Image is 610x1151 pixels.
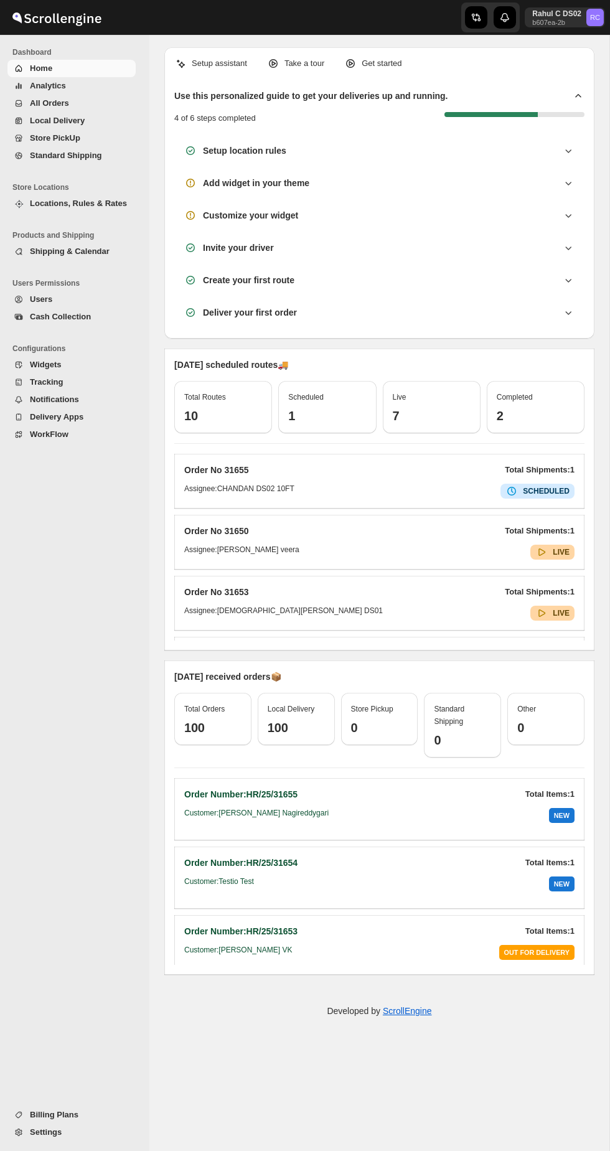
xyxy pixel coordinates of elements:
[184,408,262,423] h3: 10
[505,525,575,537] p: Total Shipments: 1
[12,278,141,288] span: Users Permissions
[30,63,52,73] span: Home
[532,19,581,26] p: b607ea-2b
[203,177,309,189] h3: Add widget in your theme
[30,1110,78,1119] span: Billing Plans
[203,144,286,157] h3: Setup location rules
[393,393,406,402] span: Live
[525,857,575,869] p: Total Items: 1
[7,291,136,308] button: Users
[351,720,408,735] h3: 0
[586,9,604,26] span: Rahul C DS02
[10,2,103,33] img: ScrollEngine
[497,393,533,402] span: Completed
[30,430,68,439] span: WorkFlow
[7,391,136,408] button: Notifications
[174,670,584,683] p: [DATE] received orders 📦
[525,788,575,801] p: Total Items: 1
[517,705,536,713] span: Other
[7,195,136,212] button: Locations, Rules & Rates
[7,426,136,443] button: WorkFlow
[268,720,325,735] h3: 100
[184,464,249,476] h2: Order No 31655
[12,344,141,354] span: Configurations
[192,57,247,70] p: Setup assistant
[184,545,299,560] h6: Assignee: [PERSON_NAME] veera
[7,1106,136,1124] button: Billing Plans
[174,112,256,124] p: 4 of 6 steps completed
[30,116,85,125] span: Local Delivery
[184,484,294,499] h6: Assignee: CHANDAN DS02 10FT
[362,57,401,70] p: Get started
[30,312,91,321] span: Cash Collection
[7,95,136,112] button: All Orders
[549,876,575,891] div: NEW
[184,788,298,801] h2: Order Number: HR/25/31655
[7,308,136,326] button: Cash Collection
[203,242,274,254] h3: Invite your driver
[30,133,80,143] span: Store PickUp
[12,182,141,192] span: Store Locations
[30,360,61,369] span: Widgets
[327,1005,431,1017] p: Developed by
[184,586,249,598] h2: Order No 31653
[505,464,575,476] p: Total Shipments: 1
[30,199,127,208] span: Locations, Rules & Rates
[393,408,471,423] h3: 7
[184,525,249,537] h2: Order No 31650
[184,925,298,937] h2: Order Number: HR/25/31653
[532,9,581,19] p: Rahul C DS02
[288,408,366,423] h3: 1
[184,393,226,402] span: Total Routes
[351,705,393,713] span: Store Pickup
[30,377,63,387] span: Tracking
[288,393,324,402] span: Scheduled
[184,705,225,713] span: Total Orders
[7,77,136,95] button: Analytics
[174,359,584,371] p: [DATE] scheduled routes 🚚
[517,720,575,735] h3: 0
[523,487,570,496] b: SCHEDULED
[525,7,605,27] button: User menu
[553,548,570,557] b: LIVE
[268,705,314,713] span: Local Delivery
[30,412,83,421] span: Delivery Apps
[284,57,324,70] p: Take a tour
[7,373,136,391] button: Tracking
[7,356,136,373] button: Widgets
[184,945,292,960] h6: Customer: [PERSON_NAME] VK
[203,306,297,319] h3: Deliver your first order
[12,47,141,57] span: Dashboard
[184,606,383,621] h6: Assignee: [DEMOGRAPHIC_DATA][PERSON_NAME] DS01
[203,274,294,286] h3: Create your first route
[30,395,79,404] span: Notifications
[184,876,254,891] h6: Customer: Testio Test
[549,808,575,823] div: NEW
[30,1127,62,1137] span: Settings
[553,609,570,618] b: LIVE
[7,1124,136,1141] button: Settings
[184,720,242,735] h3: 100
[7,243,136,260] button: Shipping & Calendar
[30,98,69,108] span: All Orders
[590,14,600,21] text: RC
[30,294,52,304] span: Users
[30,81,66,90] span: Analytics
[434,705,464,726] span: Standard Shipping
[7,60,136,77] button: Home
[30,247,110,256] span: Shipping & Calendar
[497,408,575,423] h3: 2
[434,733,491,748] h3: 0
[383,1006,432,1016] a: ScrollEngine
[12,230,141,240] span: Products and Shipping
[174,90,448,102] h2: Use this personalized guide to get your deliveries up and running.
[30,151,102,160] span: Standard Shipping
[505,586,575,598] p: Total Shipments: 1
[525,925,575,937] p: Total Items: 1
[499,945,575,960] div: OUT FOR DELIVERY
[203,209,298,222] h3: Customize your widget
[184,808,329,823] h6: Customer: [PERSON_NAME] Nagireddygari
[7,408,136,426] button: Delivery Apps
[184,857,298,869] h2: Order Number: HR/25/31654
